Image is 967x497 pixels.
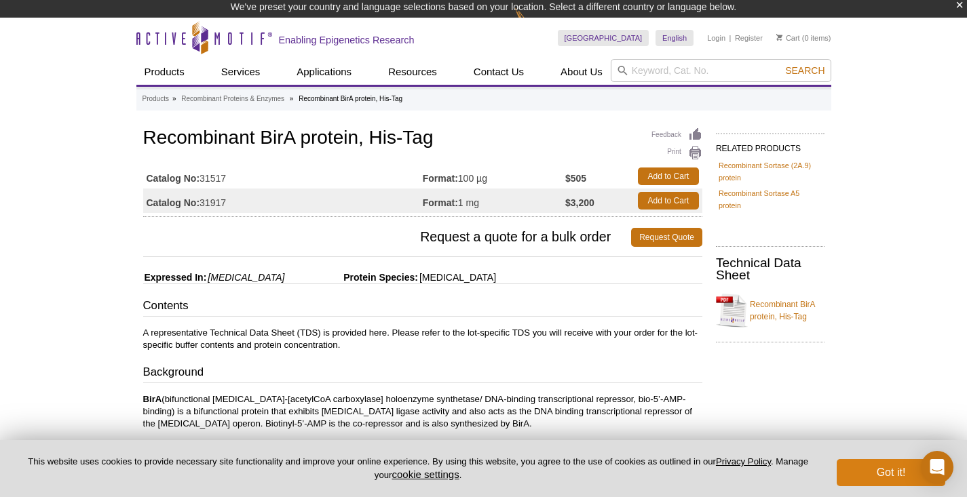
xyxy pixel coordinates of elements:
td: 31917 [143,188,423,213]
a: Products [136,59,193,85]
td: 100 µg [423,164,565,188]
a: English [656,30,694,46]
strong: $505 [565,172,586,184]
li: (0 items) [776,30,831,46]
li: » [172,95,176,102]
img: Change Here [515,7,551,39]
span: Expressed In: [143,272,207,283]
p: A representative Technical Data Sheet (TDS) is provided here. Please refer to the lot-specific TD... [143,327,702,351]
h3: Contents [143,298,702,317]
input: Keyword, Cat. No. [611,59,831,82]
strong: Format: [423,197,458,209]
a: Recombinant Proteins & Enzymes [181,93,284,105]
a: Recombinant Sortase A5 protein [719,187,822,212]
td: 1 mg [423,188,565,213]
h2: RELATED PRODUCTS [716,133,824,157]
p: This website uses cookies to provide necessary site functionality and improve your online experie... [22,456,814,481]
a: Recombinant BirA protein, His-Tag [716,290,824,331]
a: Print [651,146,702,161]
img: Your Cart [776,34,782,41]
span: Search [785,65,824,76]
i: [MEDICAL_DATA] [208,272,284,283]
strong: $3,200 [565,197,594,209]
button: Search [781,64,829,77]
a: Resources [380,59,445,85]
strong: Format: [423,172,458,184]
p: (bifunctional [MEDICAL_DATA]-[acetylCoA carboxylase] holoenzyme synthetase/ DNA-binding transcrip... [143,393,702,430]
span: Request a quote for a bulk order [143,228,632,247]
div: Open Intercom Messenger [921,451,953,483]
a: Recombinant Sortase (2A.9) protein [719,159,822,184]
a: Products [143,93,169,105]
a: Request Quote [631,228,702,247]
a: Services [213,59,269,85]
a: Add to Cart [638,167,699,185]
a: Add to Cart [638,192,699,210]
h2: Enabling Epigenetics Research [279,34,415,46]
button: cookie settings [392,469,459,480]
li: Recombinant BirA protein, His-Tag [299,95,402,102]
a: Privacy Policy [716,456,771,466]
h1: Recombinant BirA protein, His-Tag [143,127,702,151]
a: Cart [776,33,800,43]
td: 31517 [143,164,423,188]
button: Got it! [837,459,945,486]
a: Contact Us [466,59,532,85]
a: Register [735,33,763,43]
strong: Catalog No: [147,172,200,184]
strong: BirA [143,394,162,404]
a: Applications [288,59,360,85]
a: Login [707,33,725,43]
a: [GEOGRAPHIC_DATA] [558,30,649,46]
span: [MEDICAL_DATA] [418,272,496,283]
a: About Us [552,59,611,85]
h2: Technical Data Sheet [716,257,824,281]
strong: Catalog No: [147,197,200,209]
li: » [290,95,294,102]
li: | [729,30,732,46]
a: Feedback [651,127,702,142]
span: Protein Species: [287,272,418,283]
h3: Background [143,364,702,383]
